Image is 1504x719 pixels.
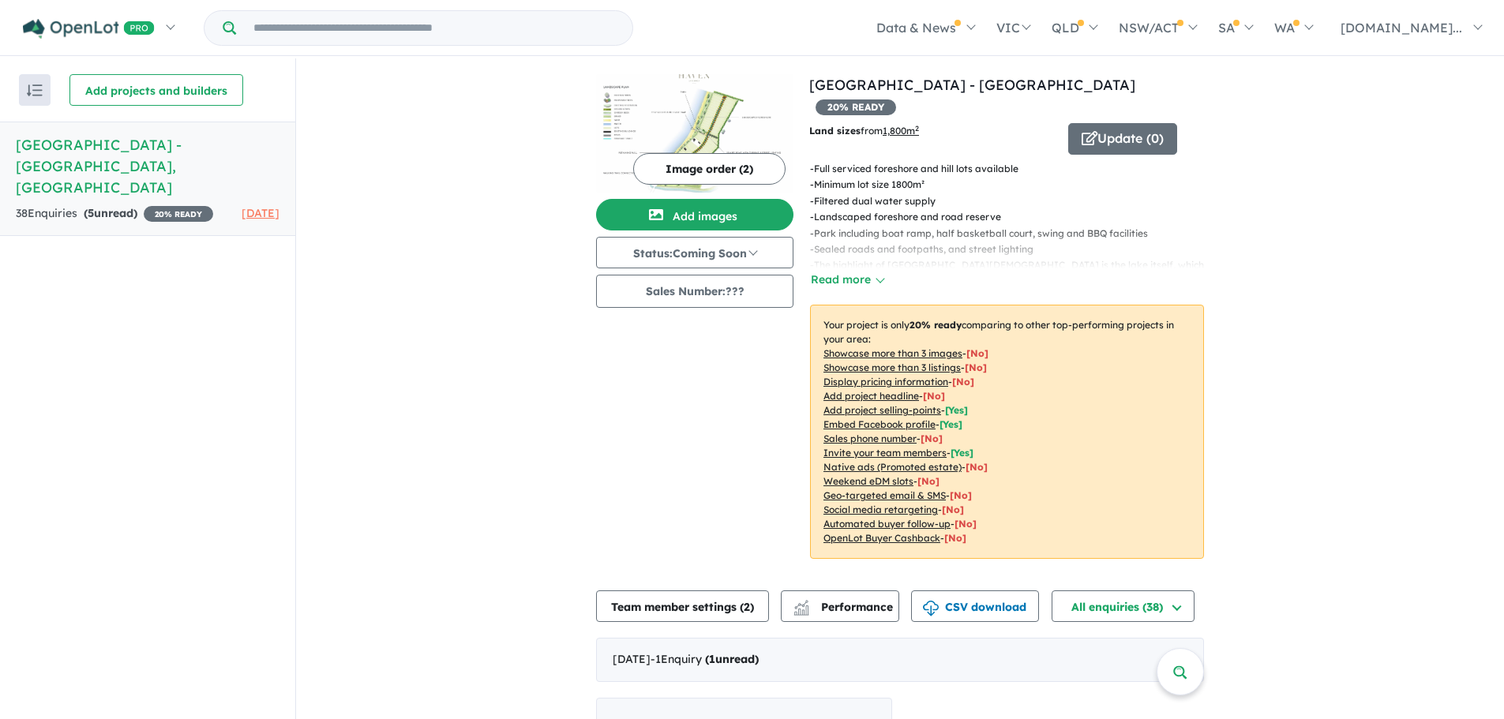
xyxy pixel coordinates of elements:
b: Land sizes [809,125,861,137]
span: [ No ] [921,433,943,444]
span: [No] [944,532,966,544]
span: 2 [744,600,750,614]
u: Display pricing information [823,376,948,388]
p: - Landscaped foreshore and road reserve [810,209,1217,225]
span: 20 % READY [816,99,896,115]
u: Embed Facebook profile [823,418,936,430]
button: Image order (2) [633,153,786,185]
button: All enquiries (38) [1052,590,1195,622]
span: [No] [917,475,940,487]
u: Social media retargeting [823,504,938,515]
span: Performance [796,600,893,614]
span: [ Yes ] [945,404,968,416]
span: [ No ] [966,347,988,359]
span: [No] [950,489,972,501]
u: Invite your team members [823,447,947,459]
input: Try estate name, suburb, builder or developer [239,11,629,45]
u: Add project selling-points [823,404,941,416]
button: Sales Number:??? [596,275,793,308]
img: Haven Estate - Lake Boga [596,74,793,193]
button: Add projects and builders [69,74,243,106]
button: CSV download [911,590,1039,622]
button: Add images [596,199,793,230]
span: - 1 Enquir y [651,652,759,666]
p: - Minimum lot size 1800m² [810,177,1217,193]
span: 5 [88,206,94,220]
span: [DOMAIN_NAME]... [1341,20,1462,36]
img: bar-chart.svg [793,605,809,616]
img: line-chart.svg [794,600,808,609]
span: [ No ] [923,390,945,402]
p: - The highlight of [GEOGRAPHIC_DATA][DEMOGRAPHIC_DATA] is the lake itself, which provides for act... [810,257,1217,290]
p: - Sealed roads and footpaths, and street lighting [810,242,1217,257]
u: Native ads (Promoted estate) [823,461,962,473]
u: Add project headline [823,390,919,402]
u: Sales phone number [823,433,917,444]
p: - Filtered dual water supply [810,193,1217,209]
img: Openlot PRO Logo White [23,19,155,39]
p: from [809,123,1056,139]
u: OpenLot Buyer Cashback [823,532,940,544]
sup: 2 [915,124,919,133]
img: download icon [923,601,939,616]
span: [ Yes ] [951,447,973,459]
button: Update (0) [1068,123,1177,155]
div: [DATE] [596,638,1204,682]
p: - Park including boat ramp, half basketball court, swing and BBQ facilities [810,226,1217,242]
h5: [GEOGRAPHIC_DATA] - [GEOGRAPHIC_DATA] , [GEOGRAPHIC_DATA] [16,134,279,198]
span: [ No ] [952,376,974,388]
p: - Full serviced foreshore and hill lots available [810,161,1217,177]
button: Performance [781,590,899,622]
span: 20 % READY [144,206,213,222]
span: [DATE] [242,206,279,220]
span: [ Yes ] [940,418,962,430]
span: [No] [966,461,988,473]
button: Team member settings (2) [596,590,769,622]
strong: ( unread) [84,206,137,220]
u: 1,800 m [883,125,919,137]
strong: ( unread) [705,652,759,666]
u: Showcase more than 3 listings [823,361,961,373]
span: 1 [709,652,715,666]
button: Read more [810,271,884,289]
span: [ No ] [965,361,987,373]
button: Status:Coming Soon [596,237,793,268]
b: 20 % ready [910,319,962,331]
div: 38 Enquir ies [16,204,213,223]
span: [No] [955,518,977,530]
img: sort.svg [27,84,43,96]
u: Weekend eDM slots [823,475,913,487]
span: [No] [942,504,964,515]
p: Your project is only comparing to other top-performing projects in your area: - - - - - - - - - -... [810,305,1204,559]
u: Showcase more than 3 images [823,347,962,359]
u: Geo-targeted email & SMS [823,489,946,501]
u: Automated buyer follow-up [823,518,951,530]
a: [GEOGRAPHIC_DATA] - [GEOGRAPHIC_DATA] [809,76,1135,94]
